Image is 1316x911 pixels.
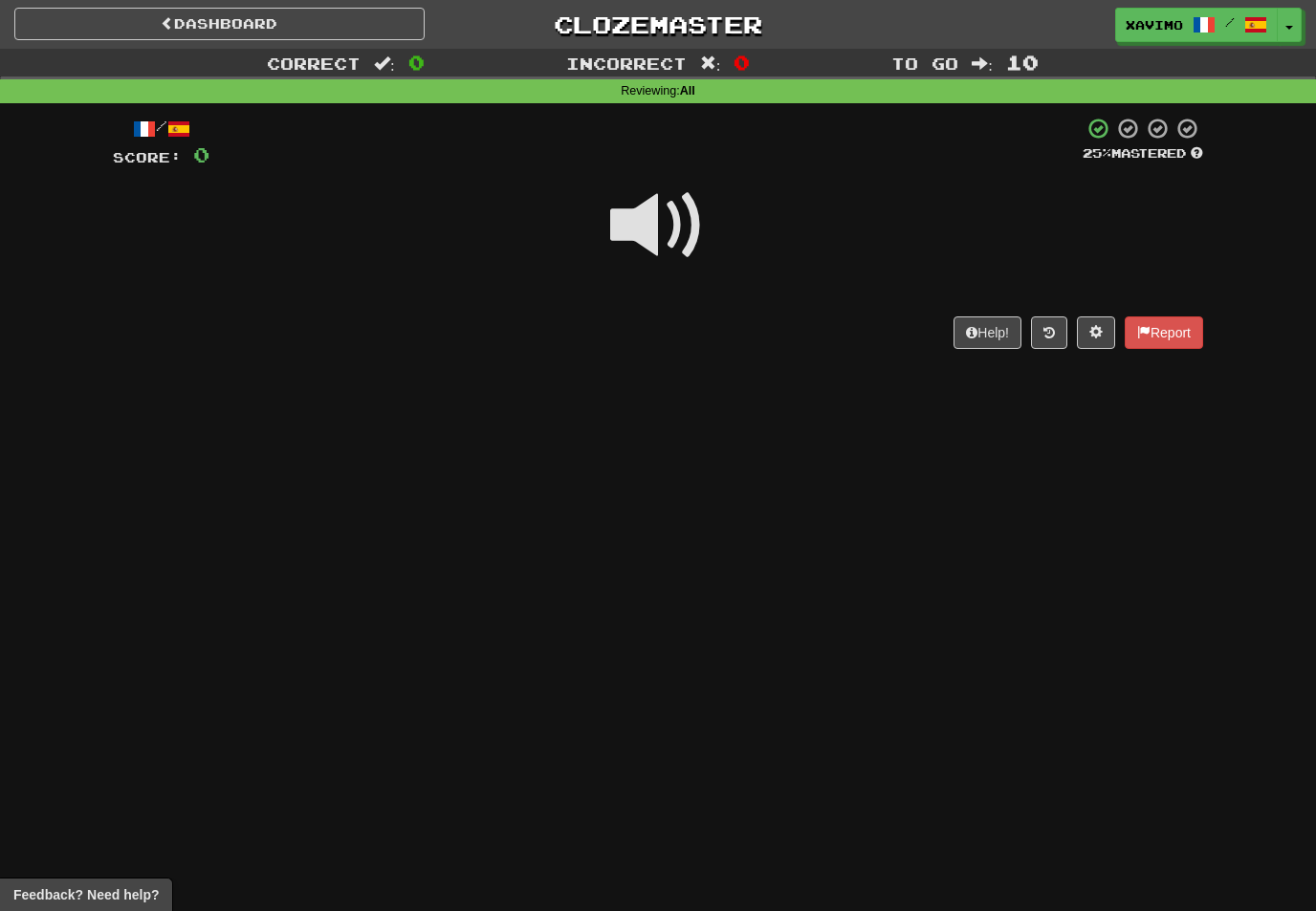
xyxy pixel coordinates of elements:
[374,55,395,72] span: :
[14,8,425,40] a: Dashboard
[113,117,209,141] div: /
[972,55,993,72] span: :
[700,55,721,72] span: :
[1083,145,1111,161] span: 25 %
[13,885,159,904] span: Open feedback widget
[113,149,182,165] span: Score:
[193,142,209,166] span: 0
[1125,316,1203,349] button: Report
[1225,15,1235,29] span: /
[1115,8,1278,42] a: Xavimo /
[453,8,864,41] a: Clozemaster
[1031,316,1067,349] button: Round history (alt+y)
[680,84,695,98] strong: All
[1083,145,1203,163] div: Mastered
[954,316,1021,349] button: Help!
[734,51,750,74] span: 0
[1126,16,1183,33] span: Xavimo
[408,51,425,74] span: 0
[566,54,687,73] span: Incorrect
[891,54,958,73] span: To go
[267,54,361,73] span: Correct
[1006,51,1039,74] span: 10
